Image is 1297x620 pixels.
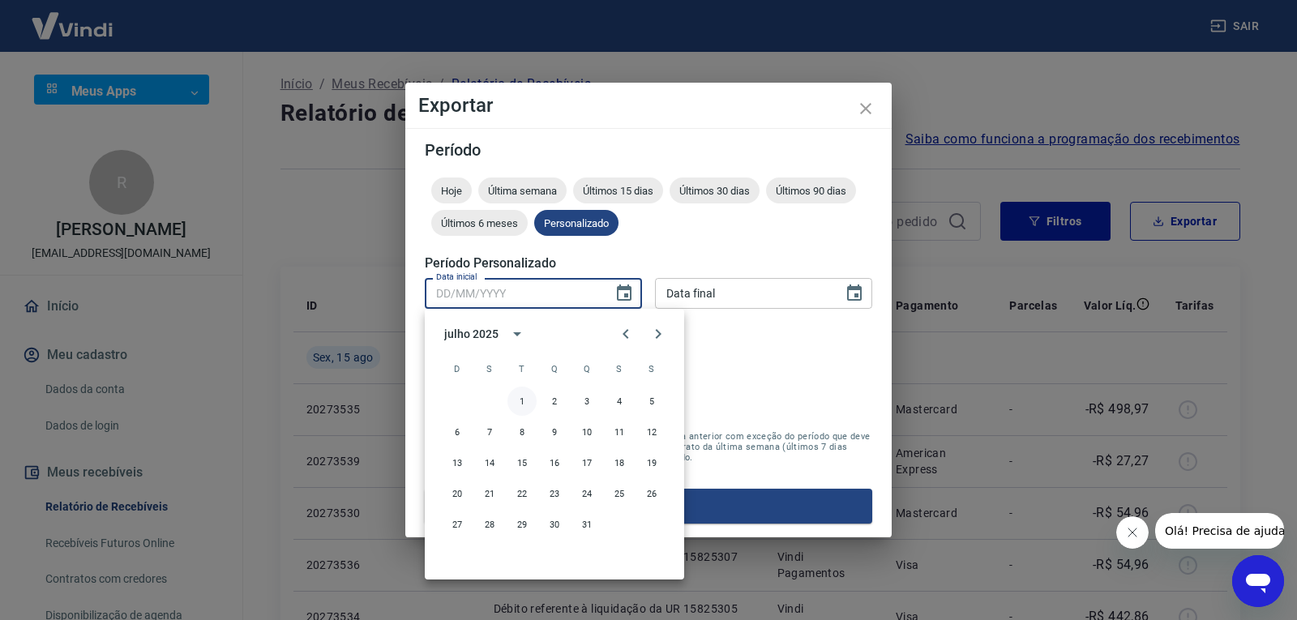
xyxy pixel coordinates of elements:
[540,448,569,477] button: 16
[610,318,642,350] button: Previous month
[572,353,601,385] span: quinta-feira
[605,448,634,477] button: 18
[431,185,472,197] span: Hoje
[605,387,634,416] button: 4
[637,387,666,416] button: 5
[475,479,504,508] button: 21
[475,353,504,385] span: segunda-feira
[507,417,537,447] button: 8
[507,479,537,508] button: 22
[418,96,879,115] h4: Exportar
[608,277,640,310] button: Choose date
[670,185,760,197] span: Últimos 30 dias
[425,278,601,308] input: DD/MM/YYYY
[443,353,472,385] span: domingo
[572,448,601,477] button: 17
[507,510,537,539] button: 29
[475,510,504,539] button: 28
[573,185,663,197] span: Últimos 15 dias
[534,217,619,229] span: Personalizado
[10,11,136,24] span: Olá! Precisa de ajuda?
[670,177,760,203] div: Últimos 30 dias
[766,185,856,197] span: Últimos 90 dias
[846,89,885,128] button: close
[572,387,601,416] button: 3
[605,417,634,447] button: 11
[572,479,601,508] button: 24
[478,177,567,203] div: Última semana
[540,387,569,416] button: 2
[540,479,569,508] button: 23
[443,448,472,477] button: 13
[637,417,666,447] button: 12
[540,417,569,447] button: 9
[443,417,472,447] button: 6
[443,510,472,539] button: 27
[637,448,666,477] button: 19
[431,217,528,229] span: Últimos 6 meses
[444,326,499,343] div: julho 2025
[1155,513,1284,549] iframe: Mensagem da empresa
[655,278,832,308] input: DD/MM/YYYY
[637,479,666,508] button: 26
[766,177,856,203] div: Últimos 90 dias
[475,417,504,447] button: 7
[573,177,663,203] div: Últimos 15 dias
[1232,555,1284,607] iframe: Botão para abrir a janela de mensagens
[425,142,872,158] h5: Período
[507,387,537,416] button: 1
[431,210,528,236] div: Últimos 6 meses
[605,353,634,385] span: sexta-feira
[443,479,472,508] button: 20
[507,448,537,477] button: 15
[475,448,504,477] button: 14
[503,320,531,348] button: calendar view is open, switch to year view
[507,353,537,385] span: terça-feira
[540,353,569,385] span: quarta-feira
[637,353,666,385] span: sábado
[478,185,567,197] span: Última semana
[605,479,634,508] button: 25
[425,255,872,272] h5: Período Personalizado
[838,277,871,310] button: Choose date
[540,510,569,539] button: 30
[1116,516,1149,549] iframe: Fechar mensagem
[642,318,674,350] button: Next month
[436,271,477,283] label: Data inicial
[572,510,601,539] button: 31
[431,177,472,203] div: Hoje
[572,417,601,447] button: 10
[534,210,619,236] div: Personalizado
